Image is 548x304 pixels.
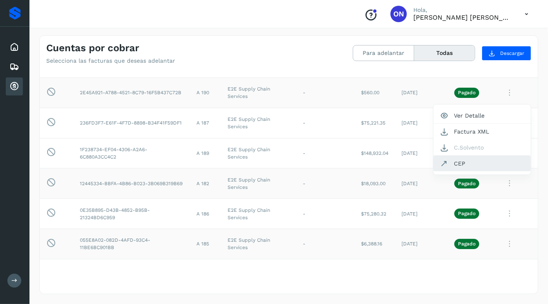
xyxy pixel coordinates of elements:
[433,108,531,124] button: Ver Detalle
[433,156,531,171] button: CEP
[6,77,23,95] div: Cuentas por cobrar
[433,124,531,139] button: Factura XML
[6,38,23,56] div: Inicio
[433,140,531,156] button: C.Solvento
[6,58,23,76] div: Embarques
